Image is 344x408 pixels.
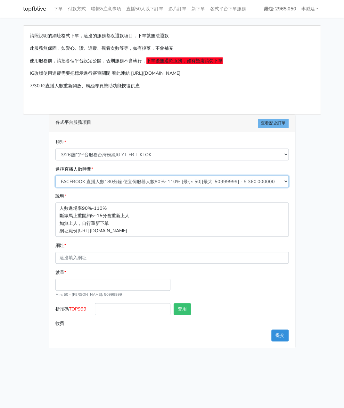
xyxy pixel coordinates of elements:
[55,139,66,146] label: 類別
[271,329,289,341] button: 提交
[55,166,93,173] label: 選擇直播人數時間
[49,115,295,132] div: 各式平台服務項目
[189,3,208,15] a: 新下單
[55,202,289,236] p: 人數進場率90%-110% 斷線馬上重開約5~15分會重新上人 如無上人，自行重新下單 網址範例[URL][DOMAIN_NAME]
[55,242,66,249] label: 網址
[69,306,86,312] span: TOP999
[54,318,93,329] label: 收費
[174,303,191,315] button: 套用
[146,57,223,64] span: 下單後無退款服務，如有疑慮請勿下單
[30,70,314,77] p: IG改版使用追蹤需要把標示進行審查關閉 看此連結 [URL][DOMAIN_NAME]
[55,292,122,297] small: Min: 50 - [PERSON_NAME]: 50999999
[54,303,93,318] label: 折扣碼
[208,3,249,15] a: 各式平台下單服務
[30,82,314,89] p: 7/30 IG直播人數重新開放、粉絲專頁贊助功能恢復供應
[55,252,289,264] input: 這邊填入網址
[23,3,46,15] a: topfblive
[88,3,124,15] a: 聯繫&注意事項
[166,3,189,15] a: 影片訂單
[30,32,314,39] p: 請照說明的網址格式下單，這邊的服務都沒退款項目，下單就無法退款
[65,3,88,15] a: 付款方式
[30,57,314,64] p: 使用服務前，請把各個平台設定公開，否則服務不會執行，
[264,5,296,12] strong: 錢包: 2965.050
[261,3,299,15] a: 錢包: 2965.050
[299,3,321,15] a: 李威廷
[51,3,65,15] a: 下單
[258,119,289,128] a: 查看歷史訂單
[55,192,66,200] label: 說明
[124,3,166,15] a: 直播50人以下訂單
[30,45,314,52] p: 此服務無保固，如愛心、讚、追蹤、觀看次數等等，如有掉落，不會補充
[55,269,66,276] label: 數量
